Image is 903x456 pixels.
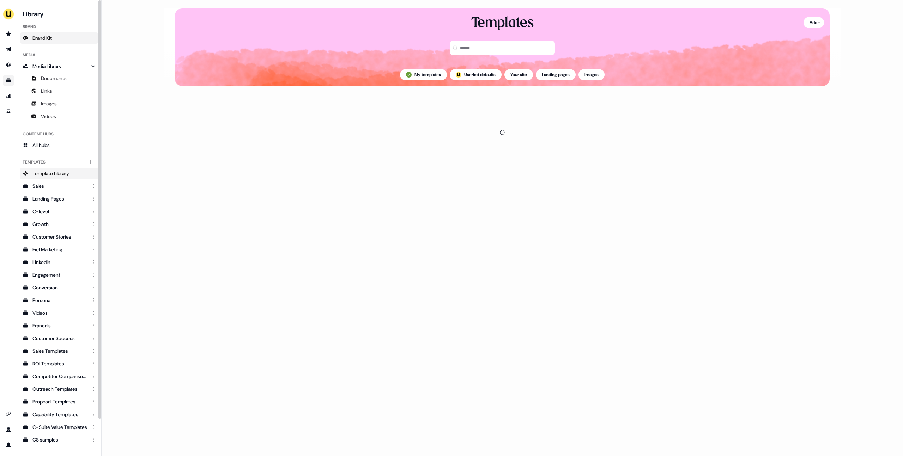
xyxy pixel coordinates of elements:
a: ROI Templates [20,358,98,369]
div: Capability Templates [32,411,87,418]
div: Francais [32,322,87,329]
div: Proposal Templates [32,398,87,405]
span: Documents [41,75,67,82]
span: Media Library [32,63,62,70]
div: Growth [32,221,87,228]
div: Outreach Templates [32,386,87,393]
button: Images [578,69,605,80]
span: Links [41,87,52,94]
a: Go to Inbound [3,59,14,70]
a: Media Library [20,61,98,72]
div: Brand [20,21,98,32]
button: Your site [504,69,533,80]
a: C-level [20,206,98,217]
div: Customer Success [32,335,87,342]
a: Go to profile [3,439,14,450]
span: Brand Kit [32,35,52,42]
div: Content Hubs [20,128,98,140]
div: Videos [32,309,87,316]
a: Competitor Comparisons [20,371,98,382]
div: Customer Stories [32,233,87,240]
a: Template Library [20,168,98,179]
div: Competitor Comparisons [32,373,87,380]
a: Customer Stories [20,231,98,242]
a: Go to outbound experience [3,44,14,55]
a: Outreach Templates [20,383,98,395]
a: Go to integrations [3,408,14,419]
a: Sales [20,180,98,192]
a: Links [20,85,98,97]
div: Media [20,49,98,61]
a: Go to experiments [3,106,14,117]
div: ; [456,72,461,78]
div: Linkedin [32,259,87,266]
div: Sales [32,183,87,190]
button: Add [804,17,824,28]
a: Growth [20,218,98,230]
a: C-Suite Value Templates [20,421,98,433]
a: All hubs [20,140,98,151]
h3: Library [20,8,98,18]
div: C-Suite Value Templates [32,424,87,431]
a: Videos [20,307,98,319]
div: Engagement [32,271,87,278]
a: Fiel Marketing [20,244,98,255]
button: userled logo;Userled defaults [450,69,502,80]
a: Go to team [3,424,14,435]
img: Mickael [406,72,412,78]
a: Go to attribution [3,90,14,101]
div: ROI Templates [32,360,87,367]
span: Images [41,100,57,107]
a: Persona [20,295,98,306]
a: Documents [20,73,98,84]
a: Images [20,98,98,109]
a: Customer Success [20,333,98,344]
a: Videos [20,111,98,122]
div: Conversion [32,284,87,291]
span: All hubs [32,142,50,149]
div: Persona [32,297,87,304]
div: Landing Pages [32,195,87,202]
span: Videos [41,113,56,120]
a: Landing Pages [20,193,98,204]
a: Sales Templates [20,345,98,357]
a: CS samples [20,434,98,445]
a: Francais [20,320,98,331]
a: Conversion [20,282,98,293]
a: Brand Kit [20,32,98,44]
a: Go to templates [3,75,14,86]
button: Landing pages [536,69,576,80]
a: Proposal Templates [20,396,98,407]
div: Fiel Marketing [32,246,87,253]
button: My templates [400,69,447,80]
a: Capability Templates [20,409,98,420]
div: C-level [32,208,87,215]
div: CS samples [32,436,87,443]
div: Templates [20,156,98,168]
div: Templates [471,14,534,32]
a: Linkedin [20,257,98,268]
div: Sales Templates [32,347,87,355]
img: userled logo [456,72,461,78]
a: Engagement [20,269,98,281]
a: Go to prospects [3,28,14,39]
span: Template Library [32,170,69,177]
